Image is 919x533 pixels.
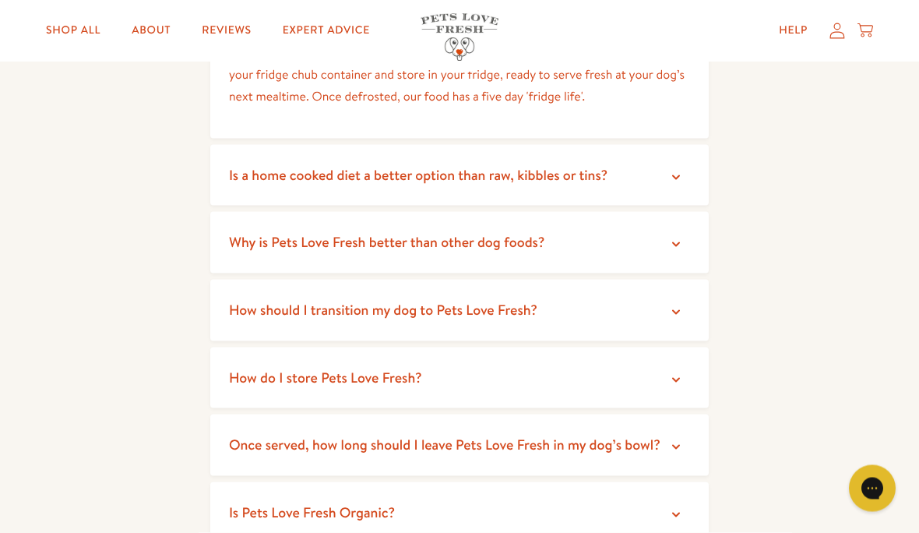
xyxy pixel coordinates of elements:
summary: How should I transition my dog to Pets Love Fresh? [210,280,709,341]
span: Once served, how long should I leave Pets Love Fresh in my dog’s bowl? [229,435,660,454]
iframe: Gorgias live chat messenger [841,460,903,517]
summary: Once served, how long should I leave Pets Love Fresh in my dog’s bowl? [210,415,709,476]
p: Once you have opened the pack and there is a portion that is unused, place it gently in your frid... [229,44,690,108]
a: Shop All [33,16,113,47]
a: Help [766,16,820,47]
a: Reviews [189,16,263,47]
span: Is Pets Love Fresh Organic? [229,503,395,522]
img: Pets Love Fresh [421,14,498,62]
span: Is a home cooked diet a better option than raw, kibbles or tins? [229,165,607,185]
a: Expert Advice [270,16,382,47]
summary: Is a home cooked diet a better option than raw, kibbles or tins? [210,145,709,206]
span: How do I store Pets Love Fresh? [229,368,422,387]
span: Why is Pets Love Fresh better than other dog foods? [229,232,544,252]
summary: Why is Pets Love Fresh better than other dog foods? [210,212,709,274]
a: About [119,16,183,47]
span: How should I transition my dog to Pets Love Fresh? [229,300,537,319]
summary: How do I store Pets Love Fresh? [210,348,709,409]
